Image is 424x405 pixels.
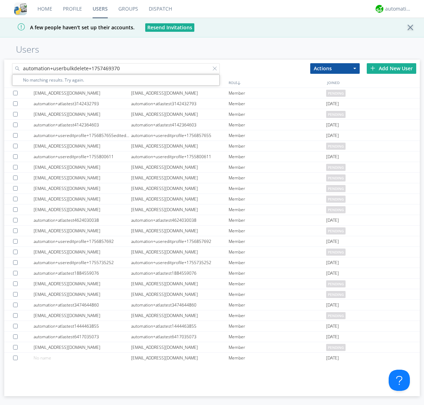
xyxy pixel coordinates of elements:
[326,353,339,363] span: [DATE]
[4,332,420,342] a: automation+atlastest6417035073automation+atlastest6417035073Member[DATE]
[131,215,229,225] div: automation+atlastest4624030038
[131,141,229,151] div: [EMAIL_ADDRESS][DOMAIN_NAME]
[326,321,339,332] span: [DATE]
[326,227,346,234] span: pending
[34,247,131,257] div: [EMAIL_ADDRESS][DOMAIN_NAME]
[4,215,420,226] a: automation+atlastest4624030038automation+atlastest4624030038Member[DATE]
[34,162,131,172] div: [EMAIL_ADDRESS][DOMAIN_NAME]
[229,141,326,151] div: Member
[229,88,326,98] div: Member
[326,215,339,226] span: [DATE]
[131,183,229,193] div: [EMAIL_ADDRESS][DOMAIN_NAME]
[4,151,420,162] a: automation+usereditprofile+1755800611automation+usereditprofile+1755800611Member[DATE]
[34,141,131,151] div: [EMAIL_ADDRESS][DOMAIN_NAME]
[34,173,131,183] div: [EMAIL_ADDRESS][DOMAIN_NAME]
[4,342,420,353] a: [EMAIL_ADDRESS][DOMAIN_NAME][EMAIL_ADDRESS][DOMAIN_NAME]Memberpending
[326,90,346,97] span: pending
[229,279,326,289] div: Member
[131,300,229,310] div: automation+atlastest3474644860
[4,310,420,321] a: [EMAIL_ADDRESS][DOMAIN_NAME][EMAIL_ADDRESS][DOMAIN_NAME]Memberpending
[229,321,326,331] div: Member
[229,120,326,130] div: Member
[131,332,229,342] div: automation+atlastest6417035073
[34,321,131,331] div: automation+atlastest1444463855
[34,194,131,204] div: [EMAIL_ADDRESS][DOMAIN_NAME]
[229,130,326,141] div: Member
[4,247,420,257] a: [EMAIL_ADDRESS][DOMAIN_NAME][EMAIL_ADDRESS][DOMAIN_NAME]Memberpending
[229,268,326,278] div: Member
[131,204,229,215] div: [EMAIL_ADDRESS][DOMAIN_NAME]
[4,257,420,268] a: automation+usereditprofile+1755735252automation+usereditprofile+1755735252Member[DATE]
[131,353,229,363] div: [EMAIL_ADDRESS][DOMAIN_NAME]
[4,289,420,300] a: [EMAIL_ADDRESS][DOMAIN_NAME][EMAIL_ADDRESS][DOMAIN_NAME]Memberpending
[131,173,229,183] div: [EMAIL_ADDRESS][DOMAIN_NAME]
[229,300,326,310] div: Member
[131,162,229,172] div: [EMAIL_ADDRESS][DOMAIN_NAME]
[34,300,131,310] div: automation+atlastest3474644860
[34,257,131,268] div: automation+usereditprofile+1755735252
[14,2,27,15] img: cddb5a64eb264b2086981ab96f4c1ba7
[131,268,229,278] div: automation+atlastest1884559076
[34,289,131,299] div: [EMAIL_ADDRESS][DOMAIN_NAME]
[4,300,420,310] a: automation+atlastest3474644860automation+atlastest3474644860Member[DATE]
[4,120,420,130] a: automation+atlastest4142364603automation+atlastest4142364603Member[DATE]
[326,332,339,342] span: [DATE]
[229,194,326,204] div: Member
[34,130,131,141] div: automation+usereditprofile+1756857655editedautomation+usereditprofile+1756857655
[4,321,420,332] a: automation+atlastest1444463855automation+atlastest1444463855Member[DATE]
[326,120,339,130] span: [DATE]
[4,268,420,279] a: automation+atlastest1884559076automation+atlastest1884559076Member[DATE]
[4,173,420,183] a: [EMAIL_ADDRESS][DOMAIN_NAME][EMAIL_ADDRESS][DOMAIN_NAME]Memberpending
[326,249,346,256] span: pending
[4,109,420,120] a: [EMAIL_ADDRESS][DOMAIN_NAME][EMAIL_ADDRESS][DOMAIN_NAME]Memberpending
[326,344,346,351] span: pending
[370,66,375,71] img: plus.svg
[5,24,135,31] span: A few people haven't set up their accounts.
[34,279,131,289] div: [EMAIL_ADDRESS][DOMAIN_NAME]
[4,353,420,363] a: No name[EMAIL_ADDRESS][DOMAIN_NAME]Member[DATE]
[34,236,131,246] div: automation+usereditprofile+1756857692
[34,268,131,278] div: automation+atlastest1884559076
[229,310,326,321] div: Member
[229,332,326,342] div: Member
[4,236,420,247] a: automation+usereditprofile+1756857692automation+usereditprofile+1756857692Member[DATE]
[34,183,131,193] div: [EMAIL_ADDRESS][DOMAIN_NAME]
[326,206,346,213] span: pending
[229,247,326,257] div: Member
[34,120,131,130] div: automation+atlastest4142364603
[4,226,420,236] a: [EMAIL_ADDRESS][DOMAIN_NAME][EMAIL_ADDRESS][DOMAIN_NAME]Memberpending
[4,279,420,289] a: [EMAIL_ADDRESS][DOMAIN_NAME][EMAIL_ADDRESS][DOMAIN_NAME]Memberpending
[367,63,416,74] div: Add New User
[326,130,339,141] span: [DATE]
[4,162,420,173] a: [EMAIL_ADDRESS][DOMAIN_NAME][EMAIL_ADDRESS][DOMAIN_NAME]Memberpending
[326,164,346,171] span: pending
[34,226,131,236] div: [EMAIL_ADDRESS][DOMAIN_NAME]
[4,141,420,151] a: [EMAIL_ADDRESS][DOMAIN_NAME][EMAIL_ADDRESS][DOMAIN_NAME]Memberpending
[34,99,131,109] div: automation+atlastest3142432793
[326,280,346,287] span: pending
[4,99,420,109] a: automation+atlastest3142432793automation+atlastest3142432793Member[DATE]
[131,130,229,141] div: automation+usereditprofile+1756857655
[131,151,229,162] div: automation+usereditprofile+1755800611
[131,99,229,109] div: automation+atlastest3142432793
[385,5,412,12] div: automation+atlas
[229,99,326,109] div: Member
[227,77,325,88] div: ROLE
[326,143,346,150] span: pending
[34,355,51,361] span: No name
[229,226,326,236] div: Member
[326,185,346,192] span: pending
[325,77,424,88] div: JOINED
[12,63,220,74] input: Search users
[229,289,326,299] div: Member
[229,151,326,162] div: Member
[229,215,326,225] div: Member
[131,226,229,236] div: [EMAIL_ADDRESS][DOMAIN_NAME]
[34,332,131,342] div: automation+atlastest6417035073
[131,236,229,246] div: automation+usereditprofile+1756857692
[229,173,326,183] div: Member
[326,236,339,247] span: [DATE]
[4,183,420,194] a: [EMAIL_ADDRESS][DOMAIN_NAME][EMAIL_ADDRESS][DOMAIN_NAME]Memberpending
[23,77,218,84] span: No matching results. Try again.
[34,204,131,215] div: [EMAIL_ADDRESS][DOMAIN_NAME]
